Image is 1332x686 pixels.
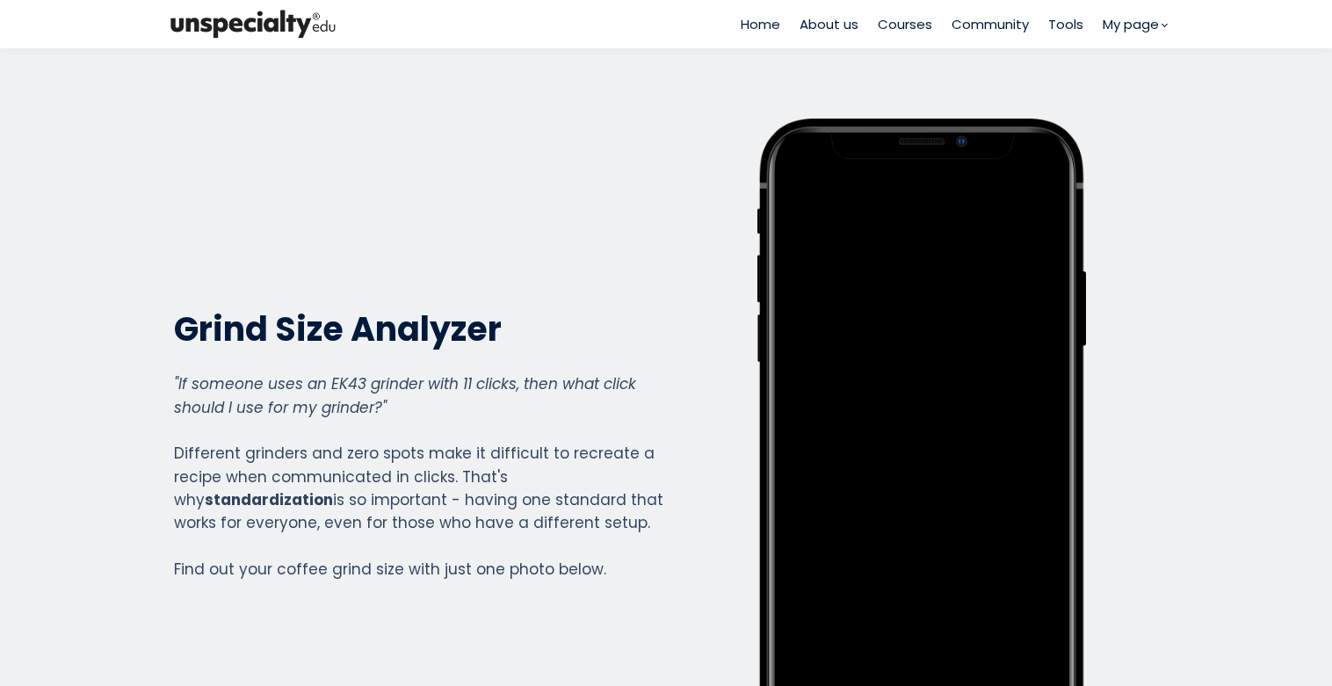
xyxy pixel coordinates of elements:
[741,14,780,34] a: Home
[800,14,858,34] a: About us
[174,373,636,417] em: "If someone uses an EK43 grinder with 11 clicks, then what click should I use for my grinder?"
[878,14,932,34] a: Courses
[205,489,333,510] strong: standardization
[174,307,664,350] h2: Grind Size Analyzer
[1103,14,1167,34] a: My page
[174,372,664,581] div: Different grinders and zero spots make it difficult to recreate a recipe when communicated in cli...
[1048,14,1083,34] a: Tools
[952,14,1029,34] a: Community
[1103,14,1159,34] span: My page
[165,6,341,42] img: bc390a18feecddb333977e298b3a00a1.png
